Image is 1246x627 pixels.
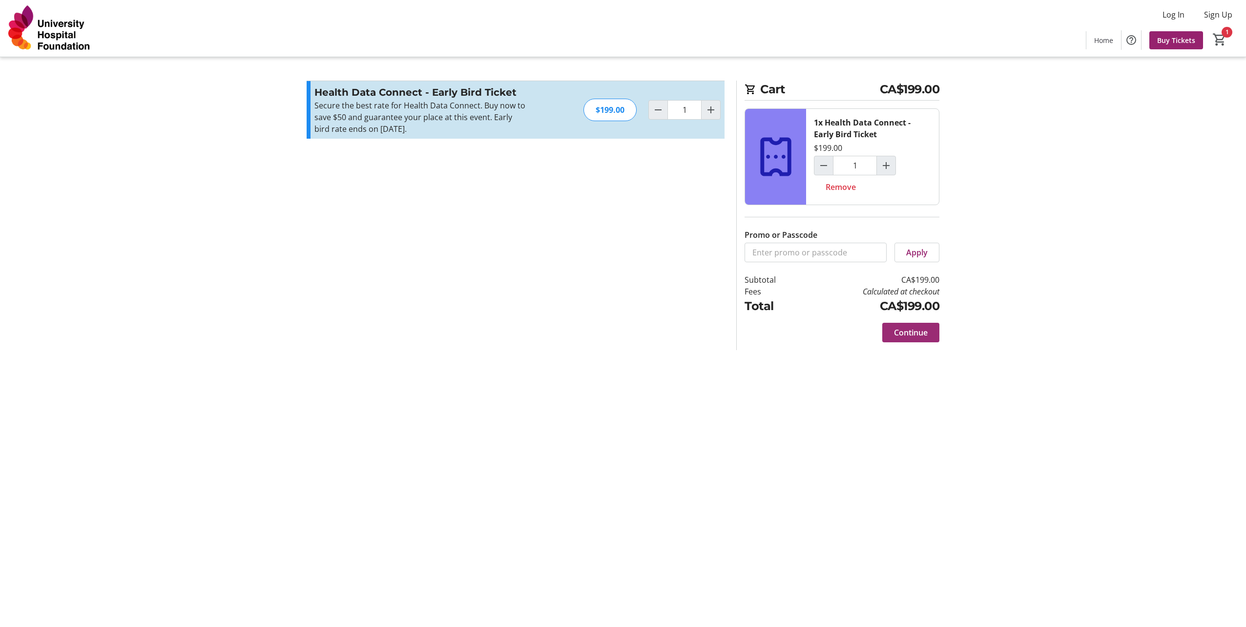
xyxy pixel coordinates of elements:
span: Continue [894,327,928,338]
input: Health Data Connect - Early Bird Ticket Quantity [667,100,702,120]
td: Calculated at checkout [801,286,939,297]
a: Buy Tickets [1149,31,1203,49]
div: 1x Health Data Connect - Early Bird Ticket [814,117,931,140]
button: Apply [894,243,939,262]
span: Home [1094,35,1113,45]
span: Log In [1163,9,1184,21]
button: Remove [814,177,868,197]
img: University Hospital Foundation's Logo [6,4,93,53]
button: Continue [882,323,939,342]
button: Cart [1211,31,1228,48]
span: Sign Up [1204,9,1232,21]
div: $199.00 [814,142,842,154]
span: Remove [826,181,856,193]
div: $199.00 [583,99,637,121]
p: Secure the best rate for Health Data Connect. Buy now to save $50 and guarantee your place at thi... [314,100,528,135]
td: CA$199.00 [801,297,939,315]
td: Total [745,297,801,315]
span: CA$199.00 [880,81,940,98]
td: Subtotal [745,274,801,286]
input: Enter promo or passcode [745,243,887,262]
button: Increment by one [702,101,720,119]
button: Sign Up [1196,7,1240,22]
button: Help [1121,30,1141,50]
a: Home [1086,31,1121,49]
span: Buy Tickets [1157,35,1195,45]
button: Increment by one [877,156,895,175]
td: Fees [745,286,801,297]
h3: Health Data Connect - Early Bird Ticket [314,85,528,100]
button: Decrement by one [649,101,667,119]
td: CA$199.00 [801,274,939,286]
label: Promo or Passcode [745,229,817,241]
input: Health Data Connect - Early Bird Ticket Quantity [833,156,877,175]
h2: Cart [745,81,939,101]
button: Log In [1155,7,1192,22]
span: Apply [906,247,928,258]
button: Decrement by one [814,156,833,175]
